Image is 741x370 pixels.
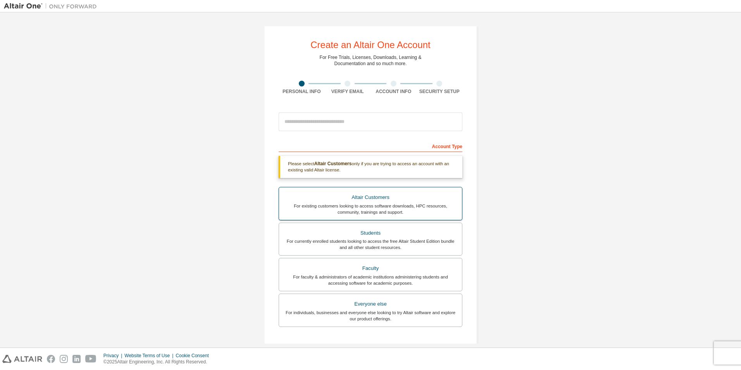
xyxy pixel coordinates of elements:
[310,40,431,50] div: Create an Altair One Account
[279,88,325,95] div: Personal Info
[85,355,97,363] img: youtube.svg
[370,88,417,95] div: Account Info
[103,359,214,365] p: © 2025 Altair Engineering, Inc. All Rights Reserved.
[284,192,457,203] div: Altair Customers
[47,355,55,363] img: facebook.svg
[314,161,352,166] b: Altair Customers
[2,355,42,363] img: altair_logo.svg
[103,353,124,359] div: Privacy
[320,54,422,67] div: For Free Trials, Licenses, Downloads, Learning & Documentation and so much more.
[284,263,457,274] div: Faculty
[60,355,68,363] img: instagram.svg
[284,238,457,251] div: For currently enrolled students looking to access the free Altair Student Edition bundle and all ...
[4,2,101,10] img: Altair One
[279,156,462,178] div: Please select only if you are trying to access an account with an existing valid Altair license.
[72,355,81,363] img: linkedin.svg
[279,140,462,152] div: Account Type
[176,353,213,359] div: Cookie Consent
[284,299,457,309] div: Everyone else
[284,228,457,239] div: Students
[284,274,457,286] div: For faculty & administrators of academic institutions administering students and accessing softwa...
[284,203,457,215] div: For existing customers looking to access software downloads, HPC resources, community, trainings ...
[284,309,457,322] div: For individuals, businesses and everyone else looking to try Altair software and explore our prod...
[124,353,176,359] div: Website Terms of Use
[417,88,463,95] div: Security Setup
[279,339,462,351] div: Your Profile
[325,88,371,95] div: Verify Email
